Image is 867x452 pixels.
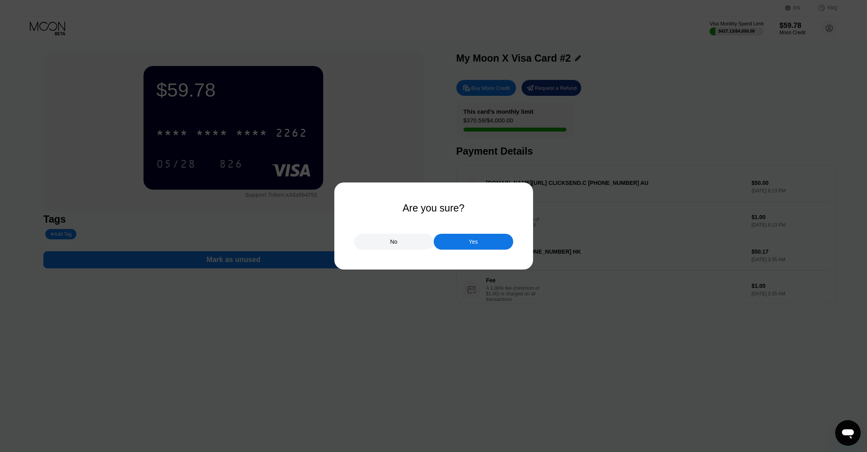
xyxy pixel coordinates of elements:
div: Yes [469,238,478,245]
div: No [390,238,398,245]
div: Yes [434,234,513,250]
iframe: 메시징 창을 시작하는 버튼 [835,420,861,446]
div: Are you sure? [403,202,465,214]
div: No [354,234,434,250]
